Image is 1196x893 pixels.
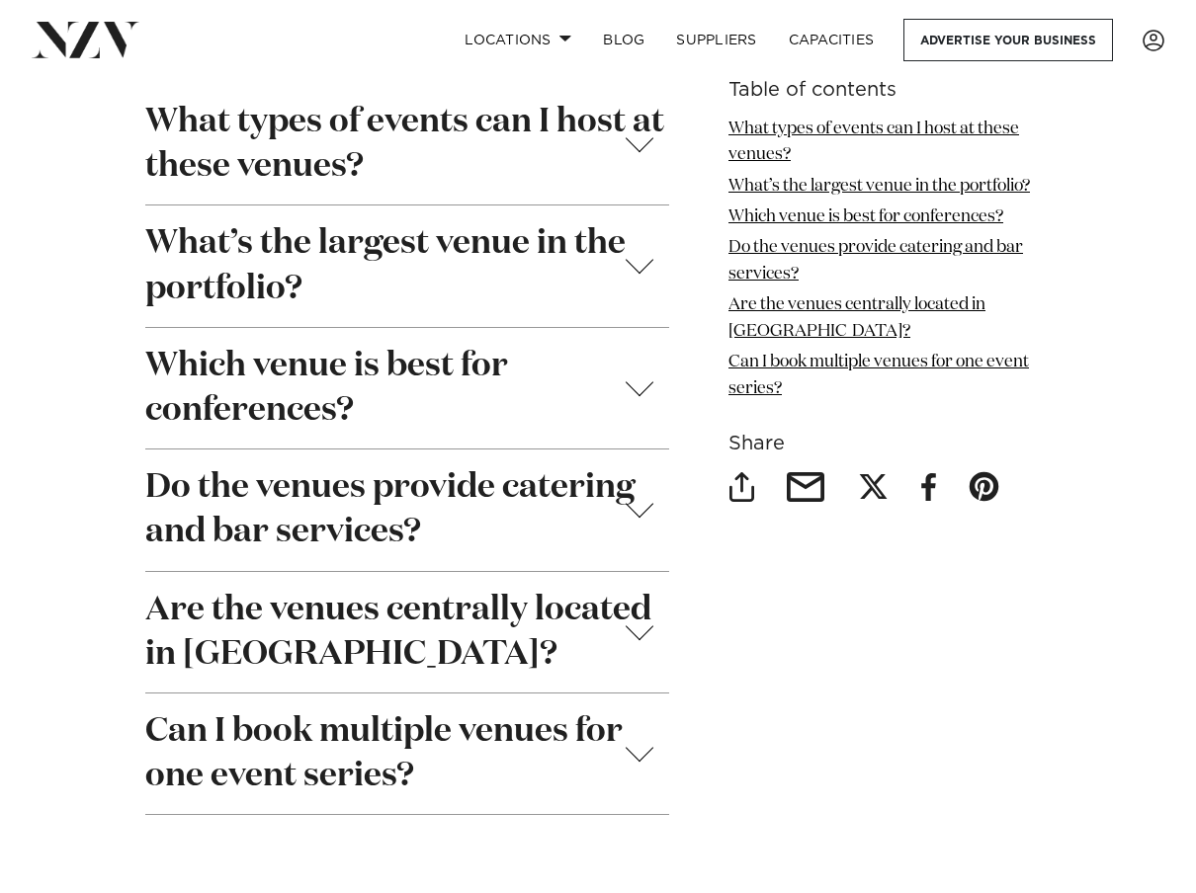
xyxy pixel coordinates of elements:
[145,205,669,326] button: What’s the largest venue in the portfolio?
[145,344,669,433] strong: Which venue is best for conferences?
[145,449,669,570] button: Do the venues provide catering and bar services?
[728,121,1019,163] a: What types of events can I host at these venues?
[728,240,1023,283] a: Do the venues provide catering and bar services?
[660,19,772,61] a: SUPPLIERS
[728,355,1029,397] a: Can I book multiple venues for one event series?
[728,297,985,340] a: Are the venues centrally located in [GEOGRAPHIC_DATA]?
[145,84,669,204] button: What types of events can I host at these venues?
[145,572,669,692] button: Are the venues centrally located in [GEOGRAPHIC_DATA]?
[587,19,660,61] a: BLOG
[449,19,587,61] a: Locations
[728,208,1003,225] a: Which venue is best for conferences?
[728,434,1051,454] h6: Share
[145,221,669,310] strong: What’s the largest venue in the portfolio?
[145,328,669,448] button: Which venue is best for conferences?
[728,178,1030,195] a: What’s the largest venue in the portfolio?
[145,693,669,814] button: Can I book multiple venues for one event series?
[773,19,891,61] a: Capacities
[728,80,1051,101] h6: Table of contents
[32,22,139,57] img: nzv-logo.png
[145,465,669,554] strong: Do the venues provide catering and bar services?
[145,100,669,189] strong: What types of events can I host at these venues?
[903,19,1113,61] a: Advertise your business
[145,709,669,798] strong: Can I book multiple venues for one event series?
[145,588,669,677] strong: Are the venues centrally located in [GEOGRAPHIC_DATA]?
